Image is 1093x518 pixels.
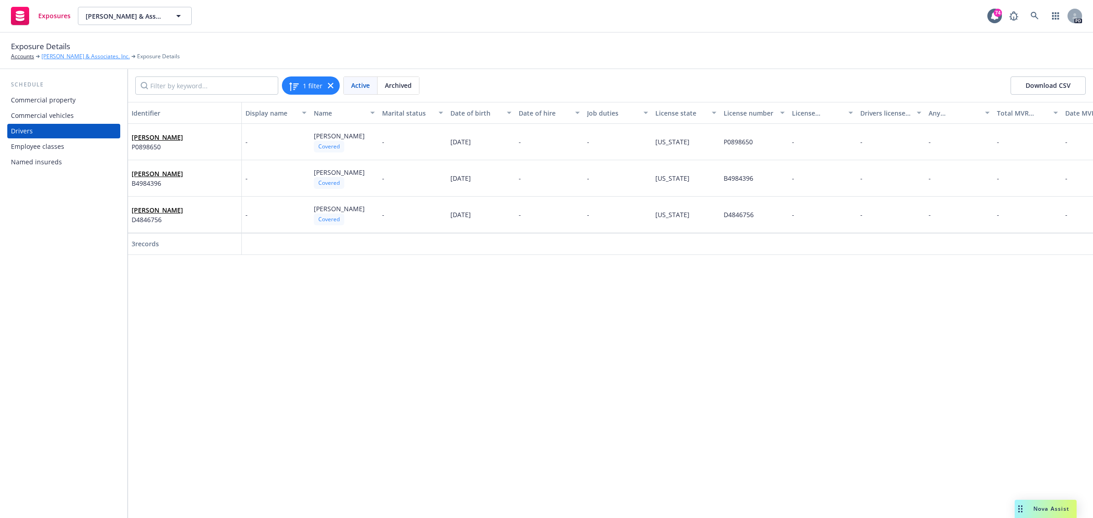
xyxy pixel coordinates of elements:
a: Accounts [11,52,34,61]
a: Exposures [7,3,74,29]
span: - [929,137,931,146]
span: 3 records [132,239,159,248]
span: Archived [385,81,412,90]
a: Drivers [7,124,120,138]
button: Date of hire [515,102,583,124]
span: - [929,210,931,219]
button: Name [310,102,378,124]
div: Commercial property [11,93,76,107]
span: - [997,210,999,219]
button: Identifier [128,102,242,124]
span: B4984396 [132,178,183,188]
a: [PERSON_NAME] [132,169,183,178]
button: Download CSV [1011,76,1086,95]
span: - [519,137,521,146]
span: - [860,137,863,146]
div: Schedule [7,80,120,89]
button: Total MVR points [993,102,1062,124]
div: Covered [314,177,344,188]
a: Search [1026,7,1044,25]
span: [DATE] [450,137,471,146]
span: Exposures [38,12,71,20]
span: - [1065,137,1067,146]
span: - [929,174,931,183]
button: Date of birth [447,102,515,124]
div: License state [655,108,706,118]
a: Named insureds [7,155,120,169]
a: [PERSON_NAME] [132,133,183,142]
button: License state [652,102,720,124]
div: Marital status [382,108,433,118]
span: - [587,210,589,219]
div: Date of hire [519,108,570,118]
button: Display name [242,102,310,124]
span: - [860,210,863,219]
span: P0898650 [132,142,183,152]
span: Nova Assist [1033,505,1069,513]
a: [PERSON_NAME] [132,206,183,214]
span: - [245,137,248,147]
span: - [860,174,863,183]
div: Named insureds [11,155,62,169]
div: License number [724,108,775,118]
div: Total MVR points [997,108,1048,118]
div: 74 [994,8,1002,16]
span: - [245,173,248,183]
div: Name [314,108,365,118]
span: Exposure Details [11,41,70,52]
button: [PERSON_NAME] & Associates, Inc. [78,7,192,25]
span: [PERSON_NAME] [132,169,183,178]
span: [US_STATE] [655,174,690,183]
span: D4846756 [132,215,183,224]
span: - [1065,210,1067,219]
a: Commercial property [7,93,120,107]
span: B4984396 [724,174,753,183]
span: [PERSON_NAME] [314,132,365,140]
div: Identifier [132,108,238,118]
div: Drivers license status [860,108,911,118]
span: Active [351,81,370,90]
span: - [519,174,521,183]
span: [US_STATE] [655,137,690,146]
span: [DATE] [450,174,471,183]
div: Employee classes [11,139,64,154]
span: 1 filter [303,81,322,91]
div: Drag to move [1015,500,1026,518]
input: Filter by keyword... [135,76,278,95]
a: Employee classes [7,139,120,154]
button: Any suspensions/revocations? [925,102,993,124]
span: P0898650 [724,137,753,146]
div: Any suspensions/revocations? [929,108,980,118]
span: [US_STATE] [655,210,690,219]
span: [PERSON_NAME] [132,205,183,215]
a: Report a Bug [1005,7,1023,25]
div: Drivers [11,124,33,138]
button: Drivers license status [857,102,925,124]
span: D4846756 [724,210,754,219]
span: - [792,174,794,183]
a: Commercial vehicles [7,108,120,123]
div: Display name [245,108,296,118]
button: License number [720,102,788,124]
button: Marital status [378,102,447,124]
span: [PERSON_NAME] [314,204,365,213]
div: Job duties [587,108,638,118]
span: - [519,210,521,219]
span: - [382,210,384,219]
span: Exposure Details [137,52,180,61]
span: [DATE] [450,210,471,219]
span: - [997,137,999,146]
span: - [1065,174,1067,183]
div: Commercial vehicles [11,108,74,123]
div: License expiration date [792,108,843,118]
a: [PERSON_NAME] & Associates, Inc. [41,52,130,61]
span: - [382,174,384,183]
button: Job duties [583,102,652,124]
span: - [587,174,589,183]
span: - [587,137,589,146]
div: Covered [314,141,344,152]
